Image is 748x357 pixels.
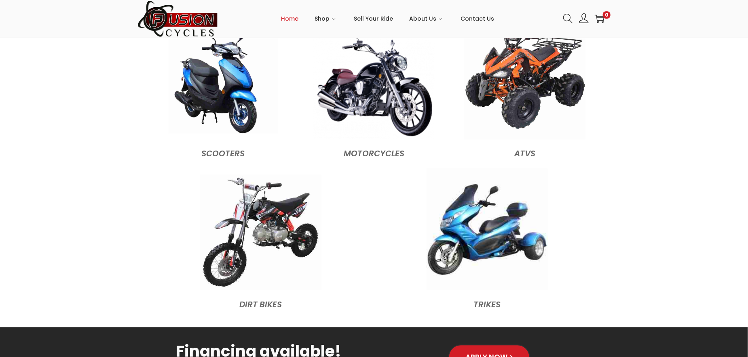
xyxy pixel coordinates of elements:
span: Home [281,8,299,29]
span: Contact Us [461,8,494,29]
span: Shop [315,8,330,29]
figcaption: Scooters [152,143,294,160]
span: Sell Your Ride [354,8,393,29]
a: Contact Us [461,0,494,37]
a: About Us [410,0,445,37]
a: Home [281,0,299,37]
figcaption: Trikes [378,293,596,311]
a: Sell Your Ride [354,0,393,37]
figcaption: MOTORCYCLES [302,143,445,160]
figcaption: Dirt Bikes [152,293,370,311]
a: Shop [315,0,338,37]
nav: Primary navigation [218,0,557,37]
span: About Us [410,8,437,29]
a: 0 [595,14,604,23]
figcaption: ATVs [454,143,596,160]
